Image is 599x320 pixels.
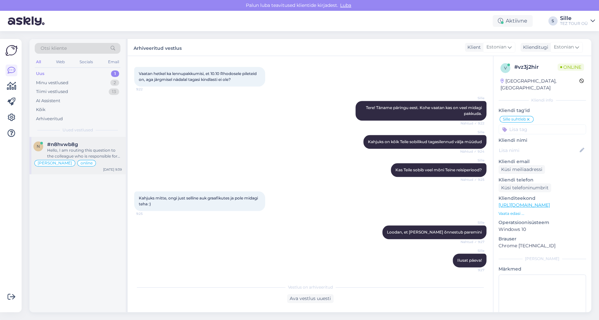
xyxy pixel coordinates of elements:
div: [DATE] 9:39 [103,167,122,172]
div: Uus [36,70,45,77]
div: [PERSON_NAME] [499,256,586,262]
div: Email [107,58,120,66]
div: Web [55,58,66,66]
div: All [35,58,42,66]
p: Kliendi tag'id [499,107,586,114]
div: 1 [111,70,119,77]
span: Estonian [554,44,574,51]
div: AI Assistent [36,98,60,104]
span: Nähtud ✓ 9:25 [460,177,484,182]
span: Sille [460,96,484,101]
span: Online [557,64,584,71]
p: Windows 10 [499,226,586,233]
div: TEZ TOUR OÜ [560,21,588,26]
span: Kahjuks mitte, ongi just selline auk graafikutes ja pole midagi teha :) [139,196,259,206]
p: Operatsioonisüsteem [499,219,586,226]
span: Sille [460,130,484,135]
p: Brauser [499,235,586,242]
p: Klienditeekond [499,195,586,202]
span: Luba [338,2,353,8]
span: Nähtud ✓ 9:27 [460,239,484,244]
div: # vz3j2hir [514,63,557,71]
div: S [548,16,557,26]
span: online [81,161,93,165]
div: Socials [78,58,94,66]
label: Arhiveeritud vestlus [134,43,182,52]
img: Askly Logo [5,44,18,57]
span: Otsi kliente [41,45,67,52]
div: Arhiveeritud [36,116,63,122]
p: Kliendi nimi [499,137,586,144]
div: 13 [109,88,119,95]
span: Vaatan hetkel ka lennupakkumisi, et 10.10 Rhodosele pileteid on, aga järgmisel nädalal tagasi kin... [139,71,258,82]
span: Vestlus on arhiveeritud [288,284,333,290]
span: Sille [460,158,484,163]
a: [URL][DOMAIN_NAME] [499,202,550,208]
span: [PERSON_NAME] [38,161,72,165]
span: Sille [460,248,484,253]
div: Küsi telefoninumbrit [499,183,551,192]
span: n [37,144,40,149]
span: Ilusat päeva! [457,258,482,263]
span: #n8hvwb8g [47,141,78,147]
span: Estonian [486,44,506,51]
a: SilleTEZ TOUR OÜ [560,16,595,26]
div: Klienditugi [520,44,548,51]
span: Kahjuks on kõik Teile sobilikud tagasilennud välja müüdud [368,139,482,144]
div: Küsi meiliaadressi [499,165,545,174]
span: 9:25 [136,211,161,216]
div: Kõik [36,106,45,113]
span: Kas Teile sobib veel mõni Teine reisiperiood? [395,167,482,172]
div: Hello, I am routing this question to the colleague who is responsible for this topic. The reply m... [47,147,122,159]
span: Loodan, et [PERSON_NAME] õnnestub paremini [387,230,482,235]
input: Lisa tag [499,124,586,134]
input: Lisa nimi [499,147,578,154]
span: Sille suhtleb [503,117,526,121]
p: Märkmed [499,266,586,273]
div: Minu vestlused [36,80,68,86]
div: Aktiivne [493,15,533,27]
span: Tere! Täname päringu eest. Kohe vaatan kas on veel midagi pakkuda. [366,105,483,116]
div: Sille [560,16,588,21]
span: Nähtud ✓ 9:22 [460,121,484,126]
span: 9:27 [460,268,484,273]
div: Tiimi vestlused [36,88,68,95]
span: v [504,66,507,70]
p: Chrome [TECHNICAL_ID] [499,242,586,249]
p: Kliendi telefon [499,177,586,183]
span: 9:22 [136,87,161,92]
div: 2 [110,80,119,86]
div: [GEOGRAPHIC_DATA], [GEOGRAPHIC_DATA] [500,78,579,91]
span: Uued vestlused [63,127,93,133]
span: Nähtud ✓ 9:24 [460,149,484,154]
div: Ava vestlus uuesti [287,294,334,303]
div: Klient [465,44,481,51]
div: Kliendi info [499,97,586,103]
p: Kliendi email [499,158,586,165]
span: Sille [460,220,484,225]
p: Vaata edasi ... [499,211,586,216]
